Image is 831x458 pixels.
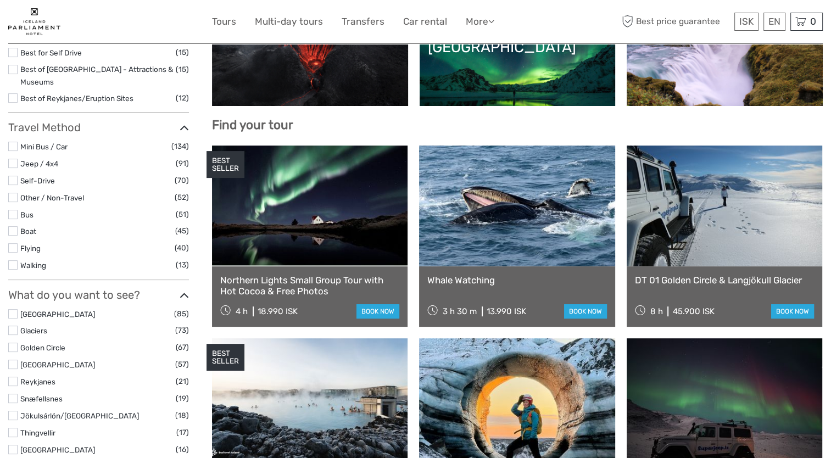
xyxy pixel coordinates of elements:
a: Boat [20,227,36,236]
a: Flying [20,244,41,253]
a: Jökulsárlón/[GEOGRAPHIC_DATA] [20,411,139,420]
span: (12) [176,92,189,104]
h3: Travel Method [8,121,189,134]
div: 45.900 ISK [672,306,714,316]
a: [GEOGRAPHIC_DATA] [20,310,95,319]
div: EN [763,13,785,31]
a: book now [356,304,399,319]
a: book now [771,304,814,319]
a: Snæfellsnes [20,394,63,403]
a: Multi-day tours [255,14,323,30]
span: 4 h [236,306,248,316]
a: Self-Drive [20,176,55,185]
div: BEST SELLER [207,151,244,178]
a: [GEOGRAPHIC_DATA] [20,360,95,369]
a: book now [564,304,607,319]
span: ISK [739,16,754,27]
a: Tours [212,14,236,30]
span: (21) [176,375,189,388]
img: 1848-c15d606b-bed4-4dbc-ad79-bfc14b96aa50_logo_small.jpg [8,8,60,35]
a: Thingvellir [20,428,55,437]
span: (15) [176,63,189,76]
a: Northern Lights in [GEOGRAPHIC_DATA] [428,21,607,98]
span: 3 h 30 m [443,306,477,316]
span: (40) [175,242,189,254]
span: (57) [175,358,189,371]
span: (73) [175,324,189,337]
span: (13) [176,259,189,271]
a: Jeep / 4x4 [20,159,58,168]
a: Golden Circle [20,343,65,352]
a: Walking [20,261,46,270]
span: (85) [174,308,189,320]
span: (15) [176,46,189,59]
span: (19) [176,392,189,405]
div: 13.990 ISK [487,306,526,316]
span: (52) [175,191,189,204]
div: 18.990 ISK [258,306,298,316]
a: Best of Reykjanes/Eruption Sites [20,94,133,103]
a: Whale Watching [427,275,606,286]
a: DT 01 Golden Circle & Langjökull Glacier [635,275,814,286]
span: (51) [176,208,189,221]
span: Best price guarantee [619,13,732,31]
span: (18) [175,409,189,422]
a: Bus [20,210,34,219]
span: (67) [176,341,189,354]
span: (17) [176,426,189,439]
a: Transfers [342,14,384,30]
a: Best of [GEOGRAPHIC_DATA] - Attractions & Museums [20,65,173,86]
span: (45) [175,225,189,237]
span: 0 [808,16,818,27]
a: [GEOGRAPHIC_DATA] [20,445,95,454]
b: Find your tour [212,118,293,132]
a: Car rental [403,14,447,30]
span: (70) [175,174,189,187]
span: (91) [176,157,189,170]
a: More [466,14,494,30]
span: 8 h [650,306,662,316]
a: Best for Self Drive [20,48,82,57]
span: (16) [176,443,189,456]
span: (134) [171,140,189,153]
h3: What do you want to see? [8,288,189,301]
a: Northern Lights Small Group Tour with Hot Cocoa & Free Photos [220,275,399,297]
a: Reykjanes [20,377,55,386]
a: Lava and Volcanoes [220,21,400,98]
a: Golden Circle [635,21,815,98]
a: Other / Non-Travel [20,193,84,202]
div: BEST SELLER [207,344,244,371]
a: Glaciers [20,326,47,335]
a: Mini Bus / Car [20,142,68,151]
